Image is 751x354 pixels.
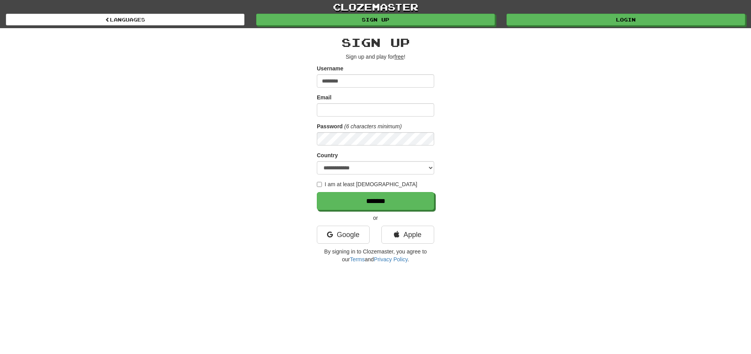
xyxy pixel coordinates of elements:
[6,14,244,25] a: Languages
[381,226,434,244] a: Apple
[317,93,331,101] label: Email
[317,248,434,263] p: By signing in to Clozemaster, you agree to our and .
[344,123,402,129] em: (6 characters minimum)
[350,256,365,262] a: Terms
[374,256,408,262] a: Privacy Policy
[317,182,322,187] input: I am at least [DEMOGRAPHIC_DATA]
[317,226,370,244] a: Google
[317,53,434,61] p: Sign up and play for !
[317,180,417,188] label: I am at least [DEMOGRAPHIC_DATA]
[317,122,343,130] label: Password
[317,65,343,72] label: Username
[507,14,745,25] a: Login
[317,214,434,222] p: or
[256,14,495,25] a: Sign up
[394,54,404,60] u: free
[317,151,338,159] label: Country
[317,36,434,49] h2: Sign up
